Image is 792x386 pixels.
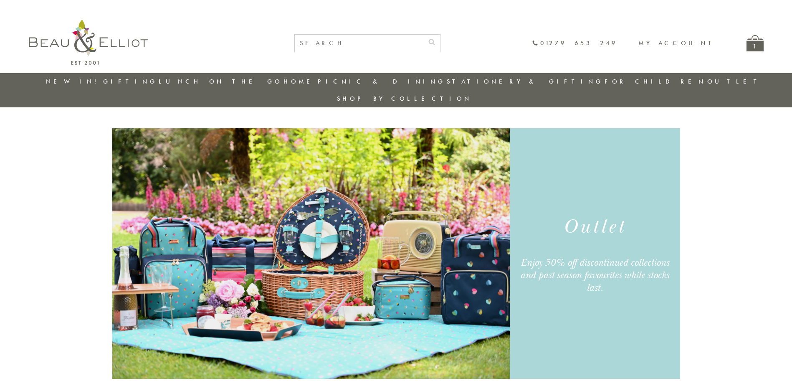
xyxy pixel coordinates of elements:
[520,214,670,240] h1: Outlet
[295,35,423,52] input: SEARCH
[46,77,102,86] a: New in!
[159,77,282,86] a: Lunch On The Go
[746,35,764,51] a: 1
[520,256,670,294] div: Enjoy 50% off discontinued collections and past-season favourites while stocks last.
[337,94,472,103] a: Shop by collection
[318,77,445,86] a: Picnic & Dining
[638,39,717,47] a: My account
[605,77,706,86] a: For Children
[112,128,510,379] img: Picnic Baskets, Picnic Sets & Hampers
[283,77,317,86] a: Home
[532,40,617,47] a: 01279 653 249
[29,20,148,65] img: logo
[103,77,157,86] a: Gifting
[447,77,603,86] a: Stationery & Gifting
[707,77,763,86] a: Outlet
